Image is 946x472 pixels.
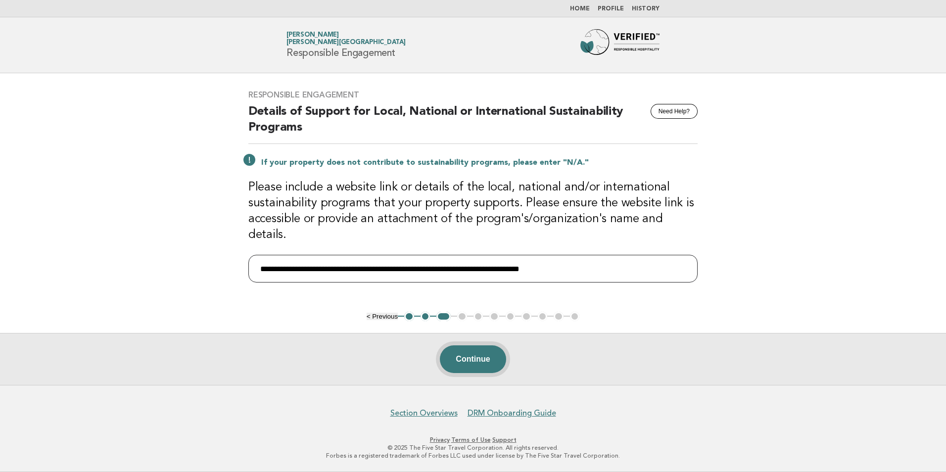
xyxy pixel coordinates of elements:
[570,6,590,12] a: Home
[286,32,406,46] a: [PERSON_NAME][PERSON_NAME][GEOGRAPHIC_DATA]
[248,104,698,144] h2: Details of Support for Local, National or International Sustainability Programs
[492,436,517,443] a: Support
[170,436,776,444] p: · ·
[421,312,430,322] button: 2
[390,408,458,418] a: Section Overviews
[436,312,451,322] button: 3
[468,408,556,418] a: DRM Onboarding Guide
[651,104,698,119] button: Need Help?
[170,452,776,460] p: Forbes is a registered trademark of Forbes LLC used under license by The Five Star Travel Corpora...
[261,158,698,168] p: If your property does not contribute to sustainability programs, please enter "N/A."
[286,32,406,58] h1: Responsible Engagement
[170,444,776,452] p: © 2025 The Five Star Travel Corporation. All rights reserved.
[440,345,506,373] button: Continue
[598,6,624,12] a: Profile
[580,29,660,61] img: Forbes Travel Guide
[451,436,491,443] a: Terms of Use
[632,6,660,12] a: History
[248,180,698,243] h3: Please include a website link or details of the local, national and/or international sustainabili...
[248,90,698,100] h3: Responsible Engagement
[430,436,450,443] a: Privacy
[367,313,398,320] button: < Previous
[286,40,406,46] span: [PERSON_NAME][GEOGRAPHIC_DATA]
[404,312,414,322] button: 1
